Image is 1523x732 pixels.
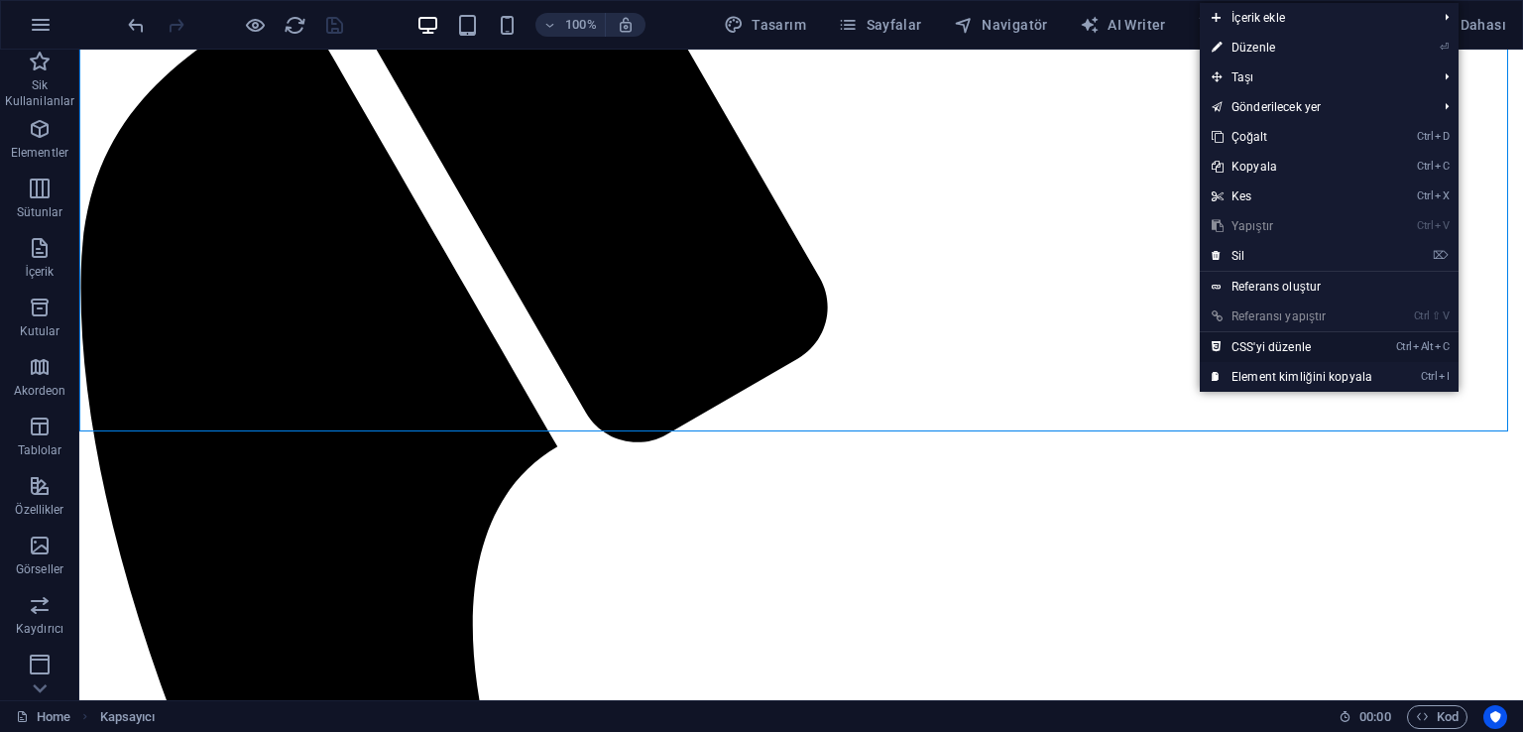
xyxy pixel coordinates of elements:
[617,16,635,34] i: Yeniden boyutlandırmada yakınlaştırma düzeyini seçilen cihaza uyacak şekilde otomatik olarak ayarla.
[25,264,54,280] p: İçerik
[1200,62,1429,92] span: Taşı
[1407,705,1467,729] button: Kod
[1200,272,1459,302] a: Referans oluştur
[283,13,306,37] button: reload
[1200,33,1384,62] a: ⏎Düzenle
[1373,709,1376,724] span: :
[1414,309,1430,322] i: Ctrl
[20,323,60,339] p: Kutular
[954,15,1048,35] span: Navigatör
[1200,152,1384,182] a: CtrlCKopyala
[1413,340,1433,353] i: Alt
[1440,41,1449,54] i: ⏎
[724,15,806,35] span: Tasarım
[1359,705,1390,729] span: 00 00
[535,13,606,37] button: 100%
[716,9,814,41] button: Tasarım
[1200,241,1384,271] a: ⌦Sil
[1432,309,1441,322] i: ⇧
[830,9,930,41] button: Sayfalar
[1190,9,1282,41] button: Ticaret
[284,14,306,37] i: Sayfayı yeniden yükleyin
[946,9,1056,41] button: Navigatör
[1424,9,1514,41] button: Dahası
[1072,9,1174,41] button: AI Writer
[838,15,922,35] span: Sayfalar
[565,13,597,37] h6: 100%
[1439,370,1449,383] i: I
[16,705,70,729] a: Seçimi iptal etmek için tıkla. Sayfaları açmak için çift tıkla
[1200,362,1384,392] a: CtrlIElement kimliğini kopyala
[1080,15,1166,35] span: AI Writer
[1435,189,1449,202] i: X
[1417,160,1433,173] i: Ctrl
[100,705,156,729] span: Seçmek için tıkla. Düzenlemek için çift tıkla
[1435,130,1449,143] i: D
[124,13,148,37] button: undo
[1417,189,1433,202] i: Ctrl
[1435,340,1449,353] i: C
[1396,340,1412,353] i: Ctrl
[1200,182,1384,211] a: CtrlXKes
[16,561,63,577] p: Görseller
[1416,705,1459,729] span: Kod
[1483,705,1507,729] button: Usercentrics
[125,14,148,37] i: Geri al: HTML'yi değiştir (Ctrl+Z)
[1435,160,1449,173] i: C
[1200,122,1384,152] a: CtrlDÇoğalt
[1432,15,1506,35] span: Dahası
[1339,705,1391,729] h6: Oturum süresi
[1421,370,1437,383] i: Ctrl
[17,204,63,220] p: Sütunlar
[1417,130,1433,143] i: Ctrl
[1198,15,1274,35] span: Ticaret
[18,442,62,458] p: Tablolar
[1200,3,1429,33] span: İçerik ekle
[15,502,63,518] p: Özellikler
[1200,92,1429,122] a: Gönderilecek yer
[100,705,156,729] nav: breadcrumb
[1200,211,1384,241] a: CtrlVYapıştır
[1417,219,1433,232] i: Ctrl
[1443,309,1449,322] i: V
[1435,219,1449,232] i: V
[1200,332,1384,362] a: CtrlAltCCSS'yi düzenle
[243,13,267,37] button: Ön izleme modundan çıkıp düzenlemeye devam etmek için buraya tıklayın
[11,145,68,161] p: Elementler
[1433,249,1449,262] i: ⌦
[14,383,66,399] p: Akordeon
[1200,302,1384,331] a: Ctrl⇧VReferansı yapıştır
[16,621,63,637] p: Kaydırıcı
